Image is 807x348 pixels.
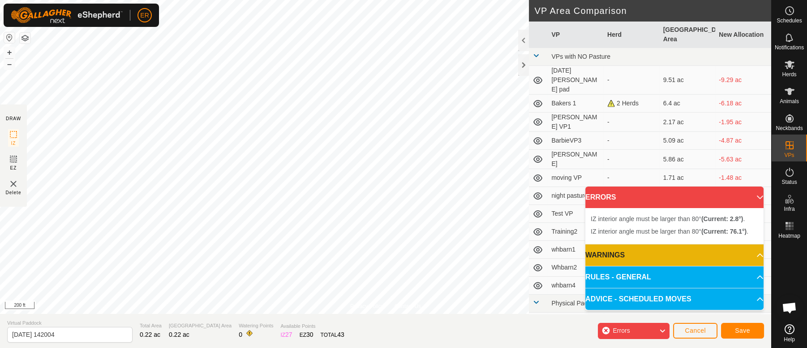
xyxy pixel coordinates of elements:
[4,32,15,43] button: Reset Map
[548,150,604,169] td: [PERSON_NAME]
[10,165,17,171] span: EZ
[784,337,795,342] span: Help
[280,330,292,339] div: IZ
[140,322,162,330] span: Total Area
[660,22,716,48] th: [GEOGRAPHIC_DATA] Area
[548,22,604,48] th: VP
[4,47,15,58] button: +
[551,53,610,60] span: VPs with NO Pasture
[11,7,123,23] img: Gallagher Logo
[784,152,794,158] span: VPs
[280,322,344,330] span: Available Points
[548,313,604,331] td: Rices 0
[715,169,771,187] td: -1.48 ac
[548,241,604,259] td: whbarn1
[337,331,344,338] span: 43
[660,113,716,132] td: 2.17 ac
[6,115,21,122] div: DRAW
[780,99,799,104] span: Animals
[169,322,232,330] span: [GEOGRAPHIC_DATA] Area
[660,95,716,113] td: 6.4 ac
[776,294,803,321] div: Open chat
[548,277,604,295] td: whbarn4
[585,192,616,203] span: ERRORS
[548,205,604,223] td: Test VP
[715,113,771,132] td: -1.95 ac
[701,215,743,222] b: (Current: 2.8°)
[239,331,242,338] span: 0
[701,228,747,235] b: (Current: 76.1°)
[735,327,750,334] span: Save
[285,331,292,338] span: 27
[585,288,764,310] p-accordion-header: ADVICE - SCHEDULED MOVES
[6,189,21,196] span: Delete
[548,66,604,95] td: [DATE] [PERSON_NAME] pad
[660,132,716,150] td: 5.09 ac
[660,66,716,95] td: 9.51 ac
[8,178,19,189] img: VP
[395,302,421,310] a: Contact Us
[660,169,716,187] td: 1.71 ac
[715,95,771,113] td: -6.18 ac
[607,136,656,145] div: -
[673,323,717,339] button: Cancel
[321,330,344,339] div: TOTAL
[548,95,604,113] td: Bakers 1
[585,266,764,288] p-accordion-header: RULES - GENERAL
[784,206,794,212] span: Infra
[715,22,771,48] th: New Allocation
[715,66,771,95] td: -9.29 ac
[4,59,15,70] button: –
[585,187,764,208] p-accordion-header: ERRORS
[772,321,807,346] a: Help
[607,75,656,85] div: -
[548,259,604,277] td: Whbarn2
[585,294,691,304] span: ADVICE - SCHEDULED MOVES
[685,327,706,334] span: Cancel
[585,208,764,244] p-accordion-content: ERRORS
[613,327,630,334] span: Errors
[548,132,604,150] td: BarbieVP3
[591,215,745,222] span: IZ interior angle must be larger than 80° .
[20,33,30,43] button: Map Layers
[548,187,604,205] td: night pasture
[140,11,149,20] span: ER
[300,330,313,339] div: EZ
[534,5,771,16] h2: VP Area Comparison
[239,322,273,330] span: Watering Points
[607,99,656,108] div: 2 Herds
[607,155,656,164] div: -
[715,132,771,150] td: -4.87 ac
[607,117,656,127] div: -
[604,22,660,48] th: Herd
[781,179,797,185] span: Status
[782,72,796,77] span: Herds
[585,272,651,283] span: RULES - GENERAL
[169,331,189,338] span: 0.22 ac
[548,223,604,241] td: Training2
[777,18,802,23] span: Schedules
[660,150,716,169] td: 5.86 ac
[11,140,16,147] span: IZ
[660,313,716,331] td: 4.45 ac
[715,150,771,169] td: -5.63 ac
[775,45,804,50] span: Notifications
[715,313,771,331] td: -4.23 ac
[306,331,313,338] span: 30
[548,113,604,132] td: [PERSON_NAME] VP1
[585,244,764,266] p-accordion-header: WARNINGS
[548,169,604,187] td: moving VP
[607,173,656,183] div: -
[585,250,625,261] span: WARNINGS
[350,302,384,310] a: Privacy Policy
[7,319,133,327] span: Virtual Paddock
[551,300,606,307] span: Physical Paddock 1
[778,233,800,239] span: Heatmap
[140,331,160,338] span: 0.22 ac
[591,228,748,235] span: IZ interior angle must be larger than 80° .
[721,323,764,339] button: Save
[776,126,803,131] span: Neckbands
